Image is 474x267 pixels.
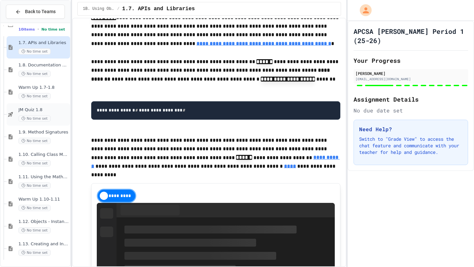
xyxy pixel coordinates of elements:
span: 1B. Using Objects [83,6,115,12]
span: Warm Up 1.7-1.8 [18,85,69,90]
span: No time set [18,48,51,55]
button: Back to Teams [6,5,65,19]
span: / [117,6,119,12]
span: No time set [18,205,51,211]
span: 1.13. Creating and Initializing Objects: Constructors [18,241,69,247]
span: JM Quiz 1.8 [18,107,69,113]
span: No time set [18,115,51,122]
h2: Assignment Details [354,95,468,104]
span: No time set [18,227,51,233]
span: 1.11. Using the Math Class [18,174,69,180]
div: [EMAIL_ADDRESS][DOMAIN_NAME] [355,77,466,82]
h3: Need Help? [359,125,462,133]
span: No time set [18,93,51,99]
p: Switch to "Grade View" to access the chat feature and communicate with your teacher for help and ... [359,136,462,156]
span: 1.10. Calling Class Methods [18,152,69,158]
span: No time set [18,71,51,77]
span: 1.9. Method Signatures [18,130,69,135]
div: [PERSON_NAME] [355,70,466,76]
span: No time set [18,160,51,166]
span: 1.7. APIs and Libraries [122,5,195,13]
span: • [38,27,39,32]
span: Back to Teams [25,8,56,15]
span: 10 items [18,27,35,32]
span: No time set [41,27,65,32]
div: My Account [353,3,373,18]
span: No time set [18,182,51,189]
h2: Your Progress [354,56,468,65]
div: No due date set [354,107,468,114]
span: Warm Up 1.10-1.11 [18,197,69,202]
span: No time set [18,138,51,144]
span: No time set [18,250,51,256]
span: 1.7. APIs and Libraries [18,40,69,46]
span: 1.12. Objects - Instances of Classes [18,219,69,225]
h1: APCSA [PERSON_NAME] Period 1 (25-26) [354,27,468,45]
span: 1.8. Documentation with Comments and Preconditions [18,62,69,68]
